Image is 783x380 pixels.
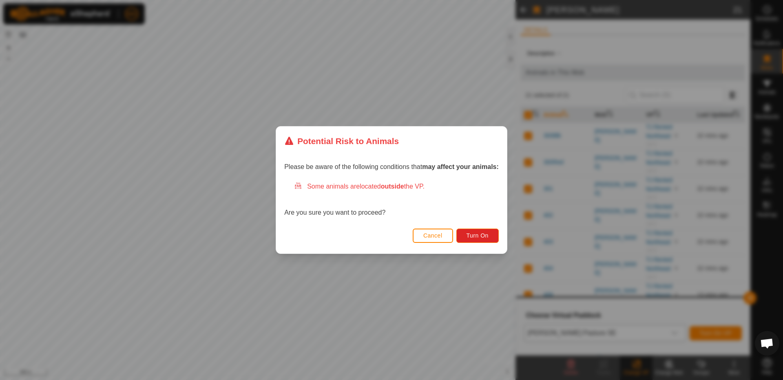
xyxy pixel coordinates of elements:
strong: may affect your animals: [422,163,499,170]
strong: outside [381,183,404,190]
span: Cancel [423,232,442,239]
a: Open chat [755,331,779,356]
span: Please be aware of the following conditions that [284,163,499,170]
div: Are you sure you want to proceed? [284,182,499,218]
div: Potential Risk to Animals [284,135,399,147]
span: located the VP. [360,183,425,190]
button: Turn On [456,229,499,243]
span: Turn On [467,232,489,239]
button: Cancel [413,229,453,243]
div: Some animals are [294,182,499,191]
